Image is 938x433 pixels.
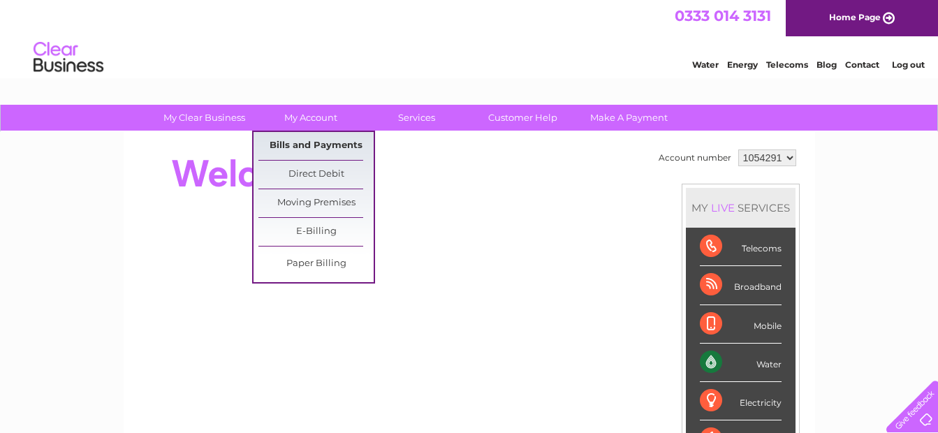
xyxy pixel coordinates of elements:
[708,201,738,214] div: LIVE
[700,344,782,382] div: Water
[571,105,687,131] a: Make A Payment
[692,59,719,70] a: Water
[258,132,374,160] a: Bills and Payments
[700,266,782,304] div: Broadband
[675,7,771,24] a: 0333 014 3131
[845,59,879,70] a: Contact
[258,189,374,217] a: Moving Premises
[253,105,368,131] a: My Account
[258,161,374,189] a: Direct Debit
[33,36,104,79] img: logo.png
[140,8,800,68] div: Clear Business is a trading name of Verastar Limited (registered in [GEOGRAPHIC_DATA] No. 3667643...
[727,59,758,70] a: Energy
[700,382,782,420] div: Electricity
[700,228,782,266] div: Telecoms
[147,105,262,131] a: My Clear Business
[359,105,474,131] a: Services
[892,59,925,70] a: Log out
[816,59,837,70] a: Blog
[655,146,735,170] td: Account number
[465,105,580,131] a: Customer Help
[686,188,796,228] div: MY SERVICES
[700,305,782,344] div: Mobile
[258,218,374,246] a: E-Billing
[766,59,808,70] a: Telecoms
[258,250,374,278] a: Paper Billing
